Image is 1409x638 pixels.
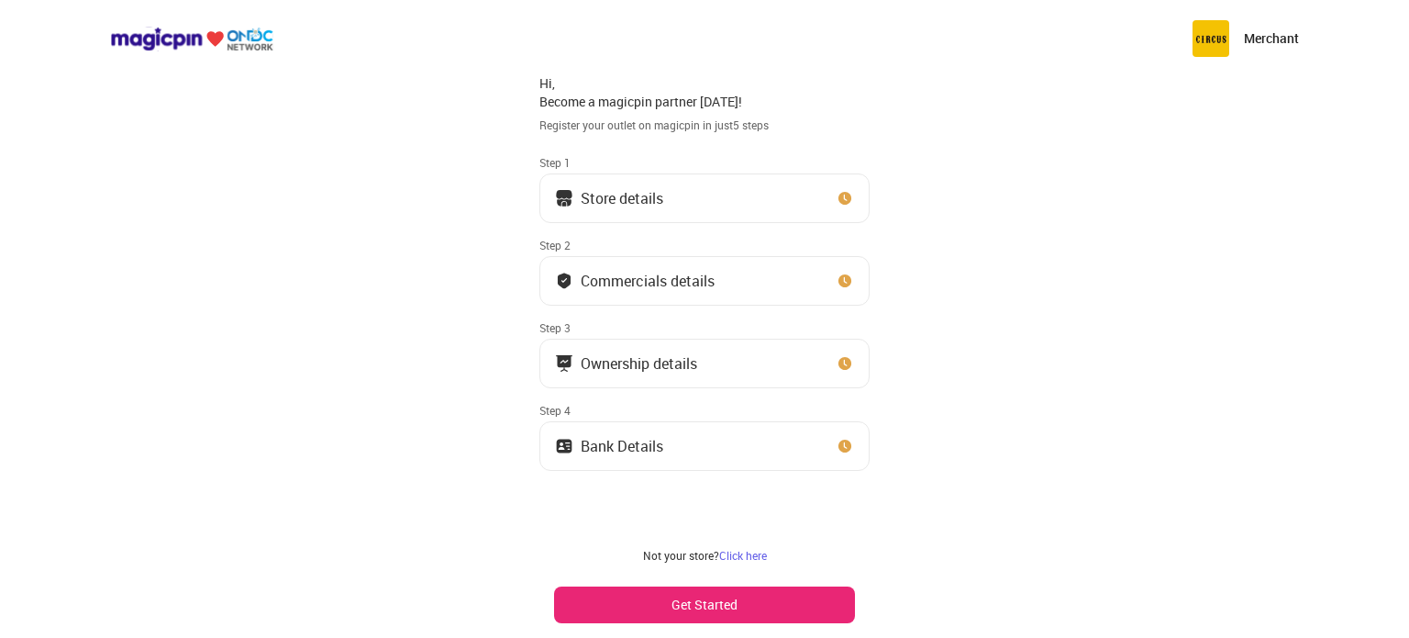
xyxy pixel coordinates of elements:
[539,74,870,110] div: Hi, Become a magicpin partner [DATE]!
[555,354,573,373] img: commercials_icon.983f7837.svg
[1244,29,1299,48] p: Merchant
[581,359,697,368] div: Ownership details
[1193,20,1229,57] img: circus.b677b59b.png
[581,276,715,285] div: Commercials details
[539,118,870,133] div: Register your outlet on magicpin in just 5 steps
[539,173,870,223] button: Store details
[555,272,573,290] img: bank_details_tick.fdc3558c.svg
[555,437,573,455] img: ownership_icon.37569ceb.svg
[836,272,854,290] img: clock_icon_new.67dbf243.svg
[836,189,854,207] img: clock_icon_new.67dbf243.svg
[539,256,870,306] button: Commercials details
[643,548,719,563] span: Not your store?
[581,442,663,451] div: Bank Details
[836,354,854,373] img: clock_icon_new.67dbf243.svg
[719,548,767,563] a: Click here
[539,238,870,252] div: Step 2
[539,320,870,335] div: Step 3
[554,587,855,623] button: Get Started
[555,189,573,207] img: storeIcon.9b1f7264.svg
[539,339,870,388] button: Ownership details
[836,437,854,455] img: clock_icon_new.67dbf243.svg
[110,27,273,51] img: ondc-logo-new-small.8a59708e.svg
[539,403,870,418] div: Step 4
[581,194,663,203] div: Store details
[539,421,870,471] button: Bank Details
[539,155,870,170] div: Step 1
